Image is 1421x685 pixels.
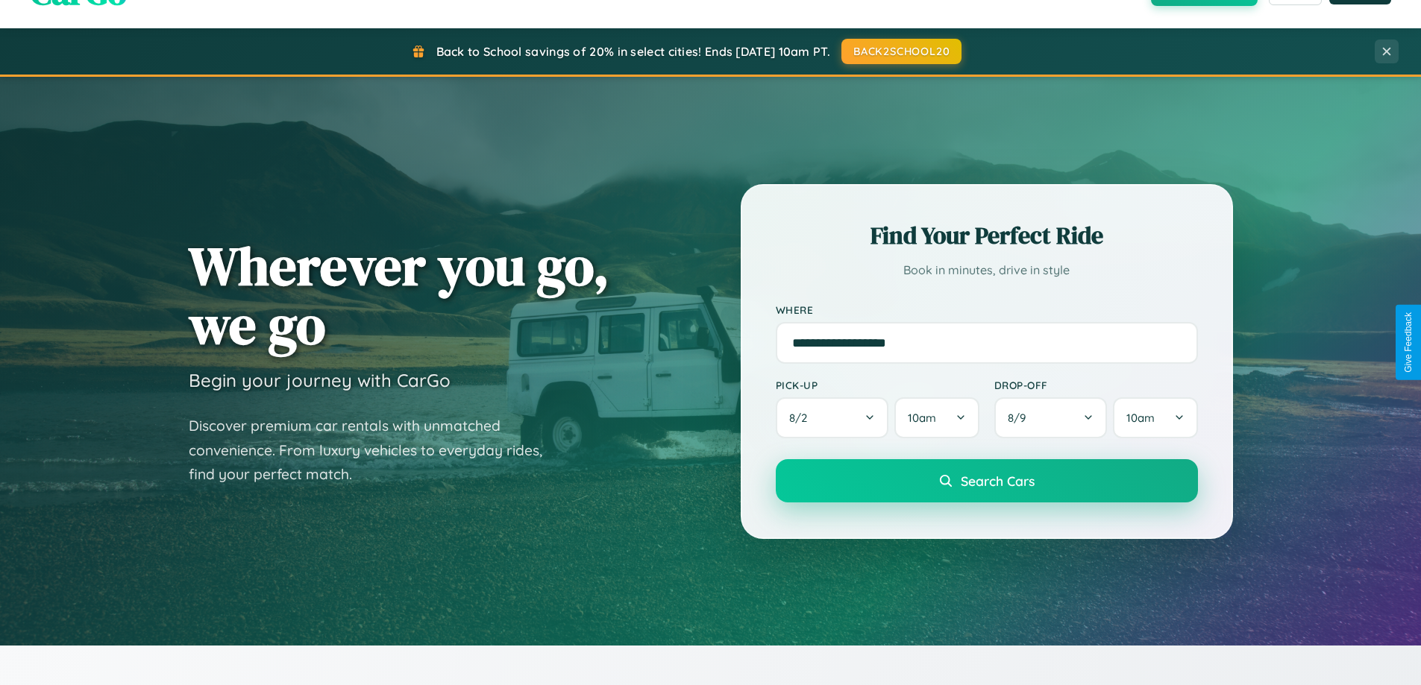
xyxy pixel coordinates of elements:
h1: Wherever you go, we go [189,236,609,354]
h2: Find Your Perfect Ride [776,219,1198,252]
span: Search Cars [961,473,1035,489]
button: 10am [1113,397,1197,438]
span: Back to School savings of 20% in select cities! Ends [DATE] 10am PT. [436,44,830,59]
label: Pick-up [776,379,979,391]
button: 8/9 [994,397,1108,438]
button: BACK2SCHOOL20 [841,39,962,64]
button: 10am [894,397,979,438]
label: Where [776,303,1198,316]
div: Give Feedback [1403,312,1414,373]
span: 10am [1126,411,1155,425]
button: 8/2 [776,397,889,438]
h3: Begin your journey with CarGo [189,369,451,391]
span: 8 / 9 [1008,411,1033,425]
span: 8 / 2 [789,411,815,425]
p: Book in minutes, drive in style [776,259,1198,281]
p: Discover premium car rentals with unmatched convenience. From luxury vehicles to everyday rides, ... [189,414,562,487]
label: Drop-off [994,379,1198,391]
button: Search Cars [776,459,1198,502]
span: 10am [908,411,936,425]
